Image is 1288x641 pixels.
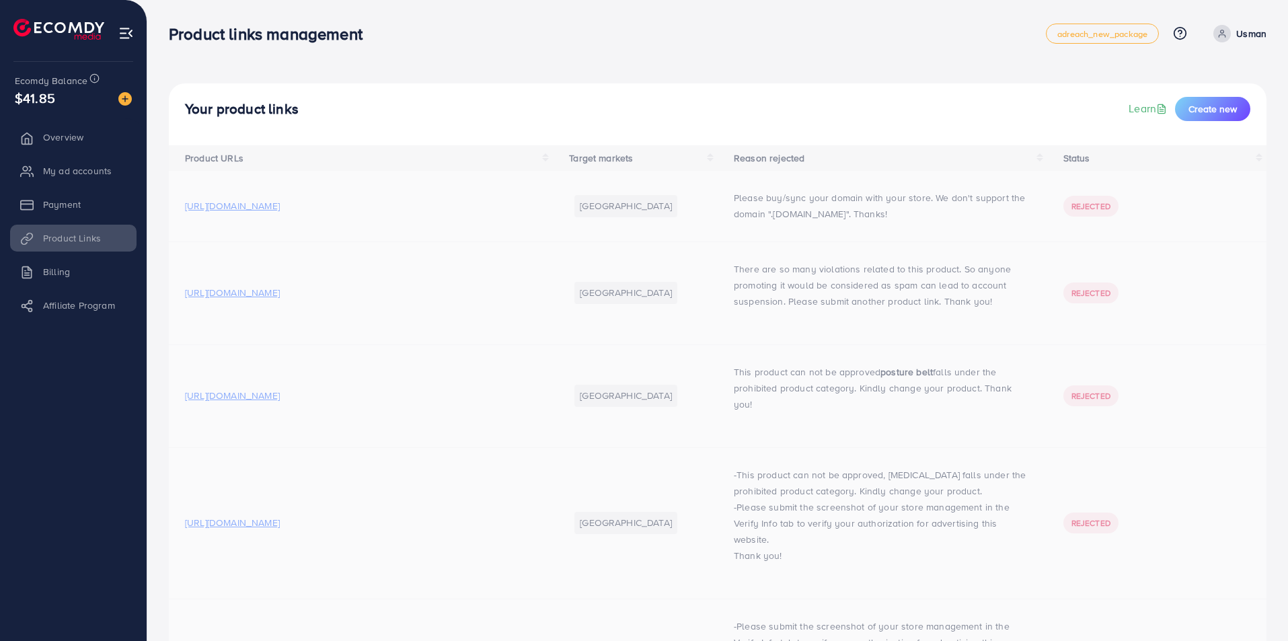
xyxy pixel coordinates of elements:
img: image [118,92,132,106]
img: menu [118,26,134,41]
a: adreach_new_package [1046,24,1159,44]
span: $41.85 [15,88,55,108]
span: Create new [1188,102,1237,116]
a: Usman [1208,25,1266,42]
h3: Product links management [169,24,373,44]
img: logo [13,19,104,40]
button: Create new [1175,97,1250,121]
span: Ecomdy Balance [15,74,87,87]
p: Usman [1236,26,1266,42]
a: Learn [1129,101,1170,116]
h4: Your product links [185,101,299,118]
span: adreach_new_package [1057,30,1147,38]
